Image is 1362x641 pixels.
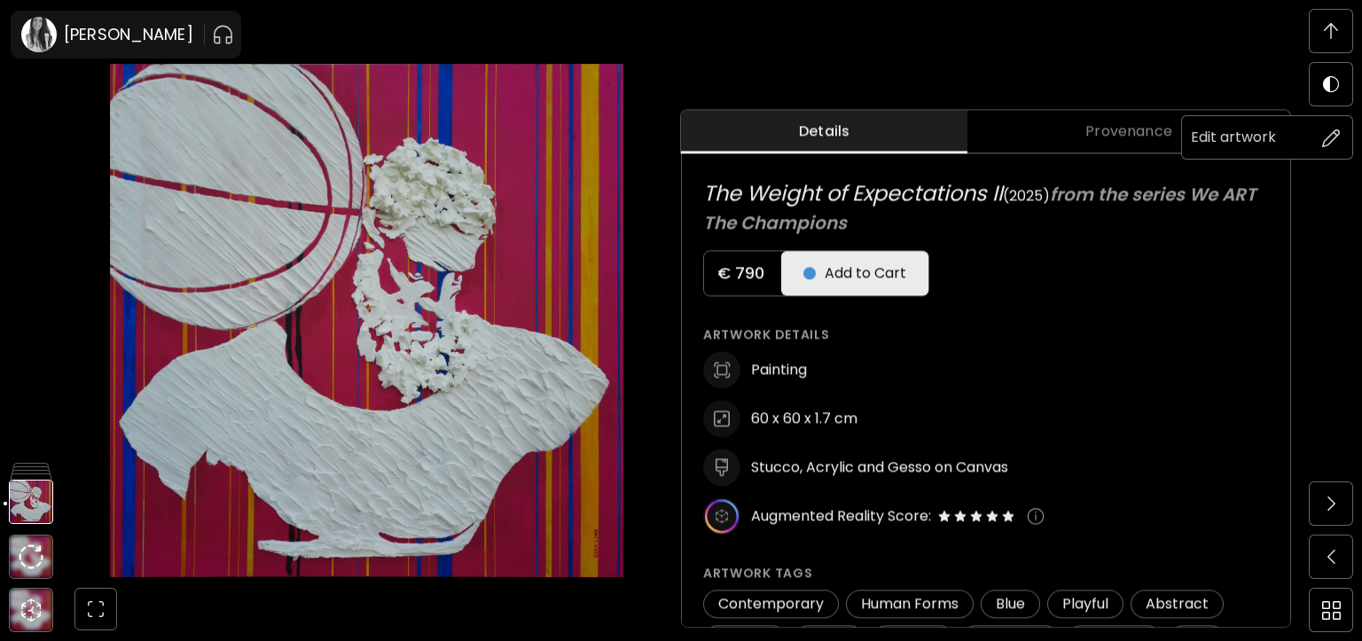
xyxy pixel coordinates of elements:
span: Abstract [1135,594,1219,614]
span: Add to Cart [803,262,906,284]
span: Augmented Reality Score: [751,506,931,526]
img: filled-star-icon [968,508,984,524]
h6: Painting [751,360,807,379]
img: filled-star-icon [952,508,968,524]
button: Add to Cart [781,251,928,295]
h6: [PERSON_NAME] [64,24,193,45]
span: Details [692,121,957,142]
span: Playful [1052,594,1119,614]
h6: Artwork tags [703,563,1269,582]
h6: Edit artwork [1191,126,1276,149]
span: Blue [985,594,1036,614]
img: dimensions [703,400,740,437]
button: pauseOutline IconGradient Icon [212,20,234,49]
h6: 60 x 60 x 1.7 cm [751,409,857,428]
span: Contemporary [708,594,834,614]
img: filled-star-icon [936,508,952,524]
img: filled-star-icon [1000,508,1016,524]
img: filled-star-icon [984,508,1000,524]
span: from the series We ART The Champions [703,182,1261,235]
span: Human Forms [850,594,969,614]
span: ( 2025 ) [1003,185,1050,206]
img: info-icon [1027,507,1045,525]
span: The Weight of Expectations II [703,178,1003,207]
img: medium [703,449,740,486]
img: discipline [703,351,740,388]
h6: Artwork Details [703,324,1269,344]
h6: Stucco, Acrylic and Gesso on Canvas [751,457,1008,477]
div: animation [17,596,45,624]
h5: € 790 [704,262,781,284]
span: Provenance [978,121,1280,142]
img: icon [703,497,740,535]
